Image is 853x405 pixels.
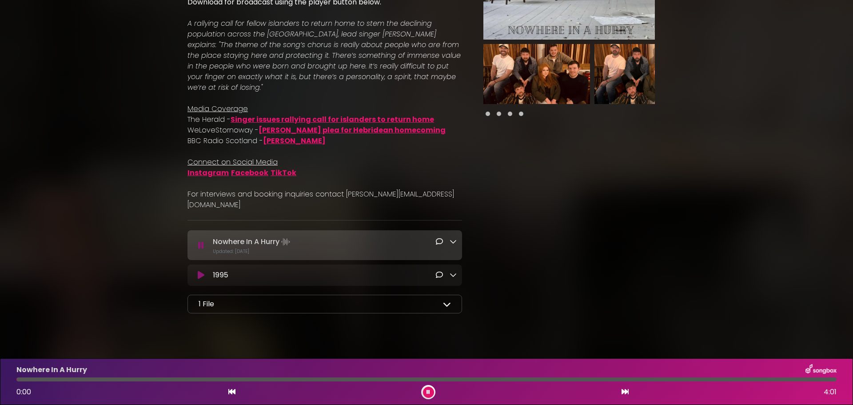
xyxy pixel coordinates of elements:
p: 1995 [213,270,228,281]
a: [PERSON_NAME] plea for Hebridean homecoming [259,125,446,135]
p: BBC Radio Scotland - [187,136,462,146]
u: Media Coverage [187,104,248,114]
a: Instagram [187,168,229,178]
a: Facebook [231,168,268,178]
u: Connect on Social Media [187,157,278,167]
a: Singer issues rallying call for islanders to return home [231,114,434,124]
p: The Herald - [187,114,462,125]
a: TikTok [271,168,296,178]
img: waveform4.gif [279,236,292,248]
img: 6GsWanlwSEGNTrGLcpPp [594,44,701,104]
a: [PERSON_NAME] [263,136,326,146]
p: For interviews and booking inquiries contact [PERSON_NAME][EMAIL_ADDRESS][DOMAIN_NAME] [187,189,462,210]
p: WeLoveStornoway - [187,125,462,136]
img: h7Oj0iWbT867Bb53q9za [483,44,590,104]
p: 1 File [199,299,214,309]
p: Nowhere In A Hurry [213,236,292,248]
p: Updated: [DATE] [213,248,456,255]
em: A rallying call for fellow islanders to return home to stem the declining population across the [... [187,18,461,92]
